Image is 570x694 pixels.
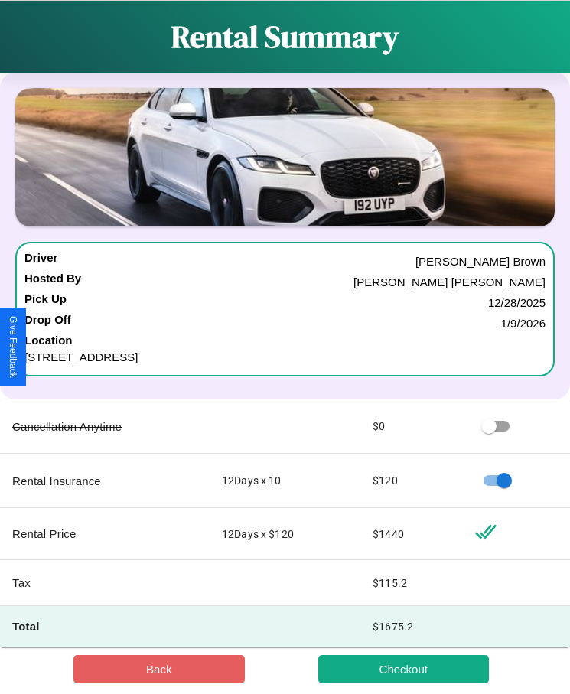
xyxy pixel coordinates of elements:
td: 12 Days x $ 120 [210,508,360,560]
p: Rental Insurance [12,471,197,491]
h4: Drop Off [24,313,71,334]
p: Rental Price [12,523,197,544]
p: [PERSON_NAME] Brown [415,251,546,272]
td: $ 0 [360,399,462,454]
p: 1 / 9 / 2026 [501,313,546,334]
div: Give Feedback [8,316,18,378]
p: Tax [12,572,197,593]
h4: Total [12,618,197,634]
td: $ 1675.2 [360,606,462,647]
td: $ 1440 [360,508,462,560]
p: [STREET_ADDRESS] [24,347,546,367]
p: [PERSON_NAME] [PERSON_NAME] [353,272,546,292]
button: Checkout [318,655,490,683]
h4: Location [24,334,546,347]
h4: Hosted By [24,272,81,292]
h1: Rental Summary [171,16,399,57]
td: $ 120 [360,454,462,508]
h4: Pick Up [24,292,67,313]
p: Cancellation Anytime [12,416,197,437]
td: $ 115.2 [360,560,462,606]
td: 12 Days x 10 [210,454,360,508]
button: Back [73,655,245,683]
h4: Driver [24,251,57,272]
p: 12 / 28 / 2025 [488,292,546,313]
